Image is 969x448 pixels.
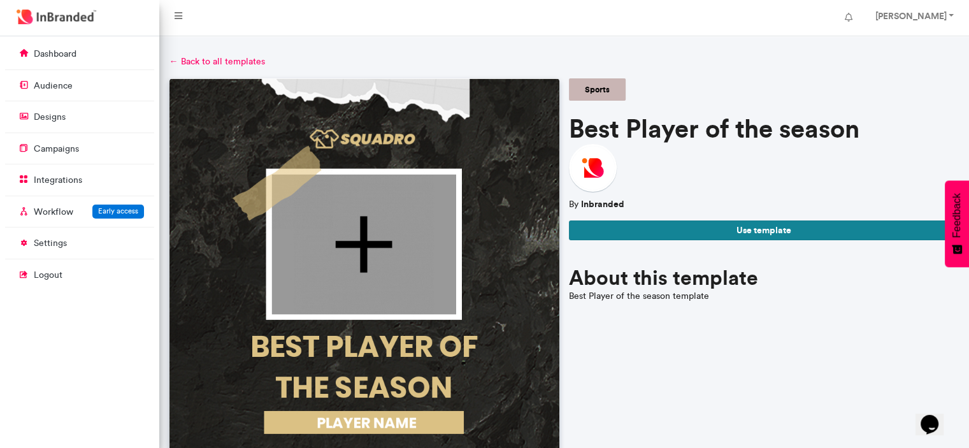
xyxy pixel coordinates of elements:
a: Sports [569,78,626,101]
p: Workflow [34,206,73,219]
p: settings [34,237,67,250]
a: [PERSON_NAME] [862,5,964,31]
strong: Inbranded [581,198,624,210]
span: Use template [736,224,791,236]
h1: Best Player of the season [569,113,959,144]
a: campaigns [5,136,154,161]
p: By [569,198,959,211]
a: designs [5,105,154,129]
p: integrations [34,174,82,187]
span: Feedback [951,193,963,238]
a: integrations [5,168,154,192]
img: Inbranded [569,144,617,192]
span: Early access [98,206,138,215]
h5: Sports [585,85,610,94]
div: Best Player of the season template [569,290,959,303]
a: ← Back to all templates [169,56,265,67]
p: logout [34,269,62,282]
a: dashboard [5,41,154,66]
strong: [PERSON_NAME] [875,10,946,22]
a: audience [5,73,154,98]
a: settings [5,231,154,255]
button: Use template [569,220,959,240]
h2: About this template [569,266,959,290]
p: dashboard [34,48,76,61]
p: campaigns [34,143,79,155]
iframe: chat widget [915,397,956,435]
p: designs [34,111,66,124]
a: WorkflowEarly access [5,199,154,224]
button: Feedback - Show survey [945,180,969,267]
p: audience [34,80,73,92]
img: InBranded Logo [13,6,99,27]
